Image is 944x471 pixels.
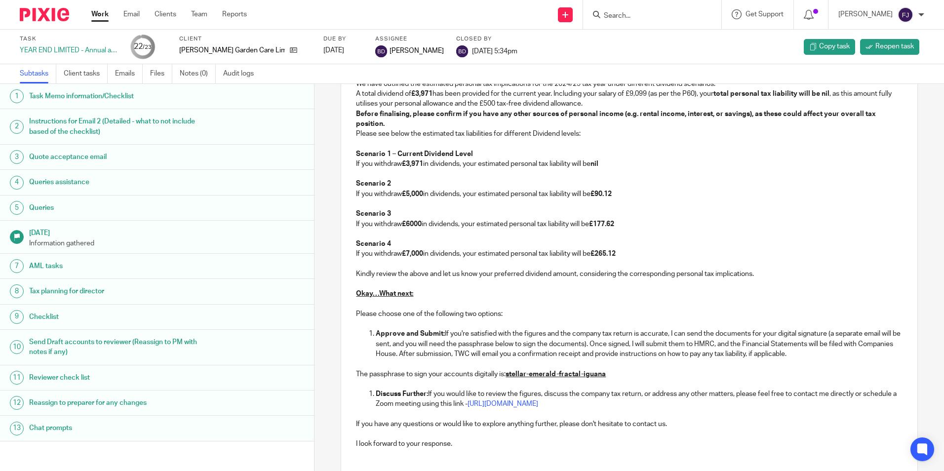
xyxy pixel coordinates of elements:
strong: Scenario 3 [356,210,391,217]
div: 10 [10,340,24,354]
a: Notes (0) [180,64,216,83]
strong: Discuss Further: [376,391,428,397]
p: If you would like to review the figures, discuss the company tax return, or address any other mat... [376,389,902,409]
div: 1 [10,89,24,103]
p: [PERSON_NAME] Garden Care Limited [179,45,285,55]
input: Search [603,12,692,21]
a: Copy task [804,39,855,55]
div: 9 [10,310,24,324]
span: Reopen task [875,41,914,51]
div: 7 [10,259,24,273]
p: A total dividend of has been provided for the current year. Including your salary of £9,099 (as p... [356,89,902,109]
p: Please choose one of the following two options: [356,309,902,319]
img: svg%3E [898,7,913,23]
a: [URL][DOMAIN_NAME] [468,400,538,407]
div: 11 [10,371,24,385]
label: Assignee [375,35,444,43]
u: Okay…What next: [356,290,413,297]
h1: Instructions for Email 2 (Detailed - what to not include based of the checklist) [29,114,213,139]
strong: Approve and Submit: [376,330,445,337]
strong: Scenario 4 [356,240,391,247]
a: Reopen task [860,39,919,55]
span: Copy task [819,41,850,51]
p: If you have any questions or would like to explore anything further, please don't hesitate to con... [356,419,902,429]
h1: Reviewer check list [29,370,213,385]
img: svg%3E [456,45,468,57]
strong: £7,000 [402,250,423,257]
p: If you withdraw in dividends, your estimated personal tax liability will be [356,159,902,169]
p: Please see below the estimated tax liabilities for different Dividend levels: [356,129,902,139]
strong: £90.12 [590,191,612,197]
strong: £5,000 [402,191,423,197]
h1: Chat prompts [29,421,213,435]
h1: Send Draft accounts to reviewer (Reassign to PM with notes if any) [29,335,213,360]
h1: Queries [29,200,213,215]
p: Information gathered [29,238,305,248]
h1: Checklist [29,310,213,324]
a: Work [91,9,109,19]
strong: £3,971 [411,90,433,97]
div: 5 [10,201,24,215]
span: [DATE] 5:34pm [472,47,517,54]
a: Files [150,64,172,83]
label: Task [20,35,118,43]
p: If you withdraw in dividends, your estimated personal tax liability will be [356,189,902,199]
span: Get Support [746,11,784,18]
strong: £265.12 [590,250,616,257]
a: Reports [222,9,247,19]
p: Kindly review the above and let us know your preferred dividend amount, considering the correspon... [356,269,902,279]
a: Email [123,9,140,19]
div: 4 [10,176,24,190]
h1: Queries assistance [29,175,213,190]
p: If you're satisfied with the figures and the company tax return is accurate, I can send the docum... [376,329,902,359]
label: Due by [323,35,363,43]
img: svg%3E [375,45,387,57]
p: [PERSON_NAME] [838,9,893,19]
strong: £3,971 [402,160,423,167]
h1: AML tasks [29,259,213,274]
div: 8 [10,284,24,298]
span: [PERSON_NAME] [390,46,444,56]
a: Team [191,9,207,19]
h1: Tax planning for director [29,284,213,299]
p: If you withdraw in dividends, your estimated personal tax liability will be [356,219,902,229]
h1: [DATE] [29,226,305,238]
strong: £6000 [402,221,422,228]
h1: Reassign to preparer for any changes [29,395,213,410]
strong: Scenario 1 – Current Dividend Level [356,151,473,157]
div: 3 [10,150,24,164]
p: If you withdraw in dividends, your estimated personal tax liability will be [356,249,902,259]
strong: nil [590,160,598,167]
a: Emails [115,64,143,83]
strong: Before finalising, please confirm if you have any other sources of personal income (e.g. rental i... [356,111,877,127]
a: Client tasks [64,64,108,83]
label: Closed by [456,35,517,43]
img: Pixie [20,8,69,21]
u: stellar-emerald-fractal-iguana [506,371,606,378]
div: [DATE] [323,45,363,55]
a: Clients [155,9,176,19]
h1: Task Memo information/Checklist [29,89,213,104]
p: I look forward to your response. [356,439,902,449]
div: 13 [10,422,24,435]
h1: Quote acceptance email [29,150,213,164]
p: The passphrase to sign your accounts digitally is: [356,369,902,379]
div: 12 [10,396,24,410]
strong: Scenario 2 [356,180,391,187]
div: 2 [10,120,24,134]
a: Audit logs [223,64,261,83]
label: Client [179,35,311,43]
small: /23 [143,44,152,50]
div: YEAR END LIMITED - Annual accounts and CT600 return (limited companies) [20,45,118,55]
strong: £177.62 [589,221,614,228]
div: 22 [134,41,152,52]
a: Subtasks [20,64,56,83]
strong: total personal tax liability will be nil [713,90,829,97]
